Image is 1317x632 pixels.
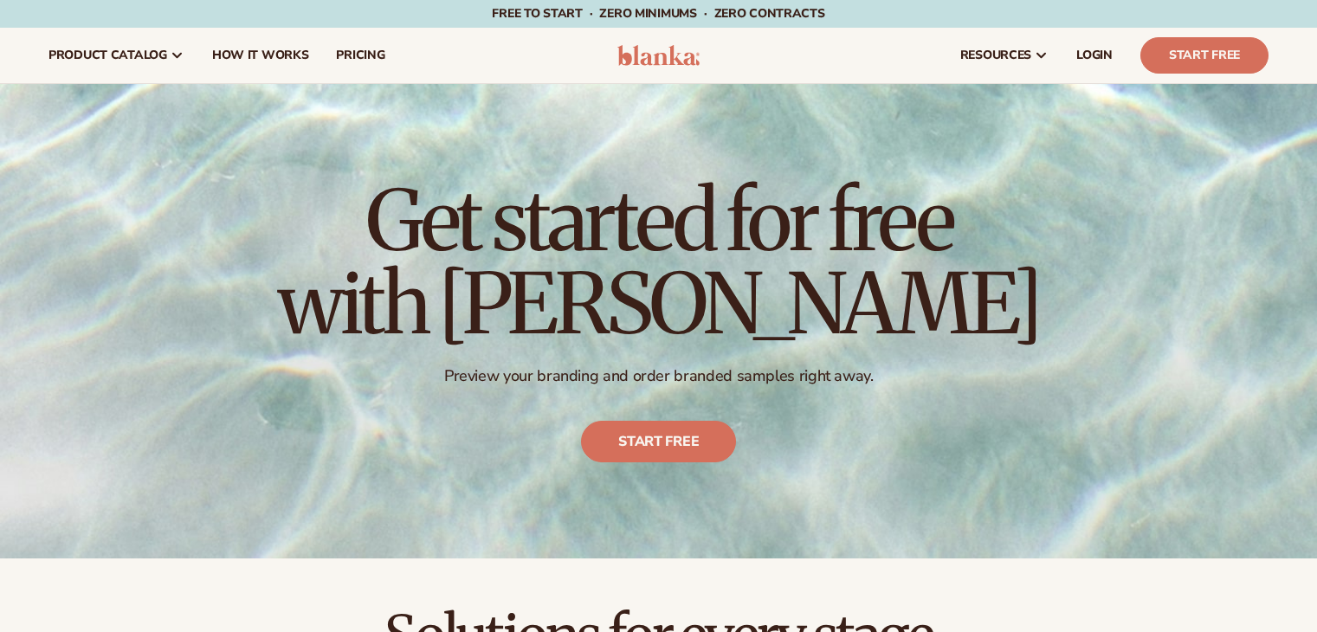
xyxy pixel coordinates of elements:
[617,45,700,66] img: logo
[48,48,167,62] span: product catalog
[1140,37,1269,74] a: Start Free
[946,28,1062,83] a: resources
[336,48,384,62] span: pricing
[1062,28,1127,83] a: LOGIN
[581,422,736,463] a: Start free
[198,28,323,83] a: How It Works
[278,179,1040,345] h1: Get started for free with [PERSON_NAME]
[278,366,1040,386] p: Preview your branding and order branded samples right away.
[212,48,309,62] span: How It Works
[35,28,198,83] a: product catalog
[1076,48,1113,62] span: LOGIN
[322,28,398,83] a: pricing
[960,48,1031,62] span: resources
[492,5,824,22] span: Free to start · ZERO minimums · ZERO contracts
